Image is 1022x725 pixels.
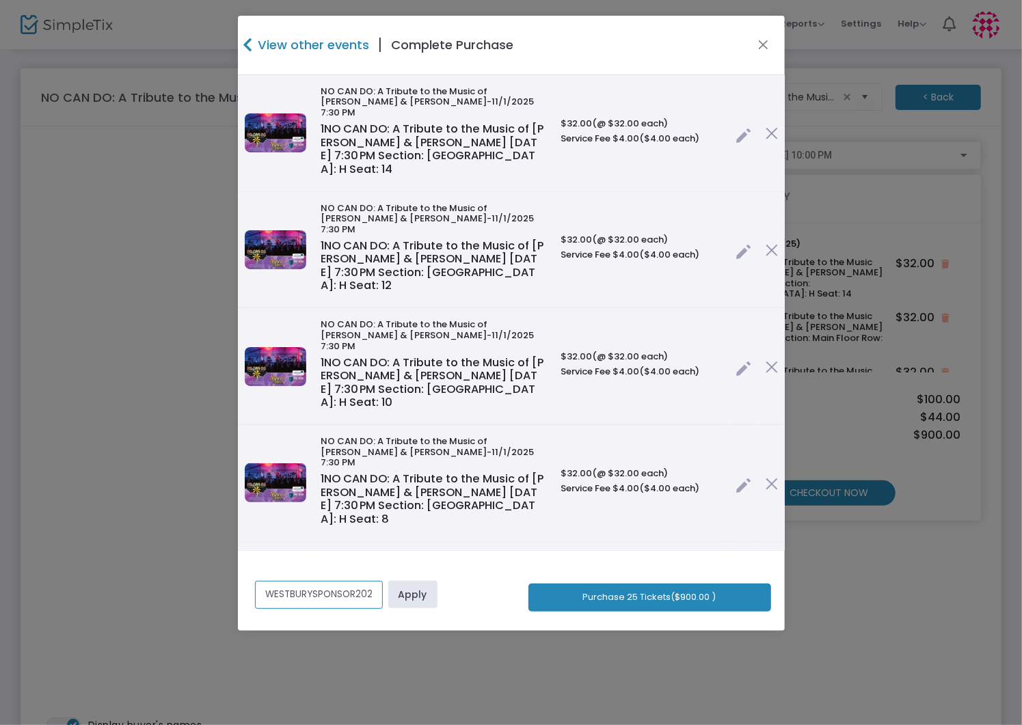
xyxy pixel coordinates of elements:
h4: View other events [255,36,370,54]
h6: $32.00 [561,234,722,245]
a: Apply [388,581,438,608]
button: Purchase 25 Tickets($900.00 ) [528,584,771,612]
h6: $32.00 [561,468,722,479]
span: -11/1/2025 7:30 PM [321,329,534,353]
span: -11/1/2025 7:30 PM [321,446,534,469]
h6: $32.00 [561,351,722,362]
span: 1 [321,355,324,370]
span: ($4.00 each) [639,248,699,261]
h6: $32.00 [561,118,722,129]
h6: Service Fee $4.00 [561,483,722,494]
span: -11/1/2025 7:30 PM [321,95,534,119]
h6: Service Fee $4.00 [561,249,722,260]
input: Enter Promo code [255,581,384,609]
img: cross.png [766,127,778,139]
span: -11/1/2025 7:30 PM [321,212,534,236]
img: cross.png [766,478,778,490]
h6: NO CAN DO: A Tribute to the Music of [PERSON_NAME] & [PERSON_NAME] [321,436,547,468]
img: 638845582602343958NoCanDoSimpleTix.jpg [245,113,306,152]
span: | [370,33,392,57]
span: (@ $32.00 each) [592,350,668,363]
span: ($4.00 each) [639,132,699,145]
img: cross.png [766,361,778,373]
span: NO CAN DO: A Tribute to the Music of [PERSON_NAME] & [PERSON_NAME] [DATE] 7:30 PM Section: [GEOGR... [321,238,543,294]
span: (@ $32.00 each) [592,233,668,246]
img: cross.png [766,244,778,256]
h6: Service Fee $4.00 [561,133,722,144]
h6: Service Fee $4.00 [561,366,722,377]
h6: NO CAN DO: A Tribute to the Music of [PERSON_NAME] & [PERSON_NAME] [321,203,547,235]
img: 638845582602343958NoCanDoSimpleTix.jpg [245,347,306,386]
span: (@ $32.00 each) [592,117,668,130]
span: NO CAN DO: A Tribute to the Music of [PERSON_NAME] & [PERSON_NAME] [DATE] 7:30 PM Section: [GEOGR... [321,121,543,177]
span: NO CAN DO: A Tribute to the Music of [PERSON_NAME] & [PERSON_NAME] [DATE] 7:30 PM Section: [GEOGR... [321,355,543,411]
h4: Complete Purchase [392,36,514,54]
span: NO CAN DO: A Tribute to the Music of [PERSON_NAME] & [PERSON_NAME] [DATE] 7:30 PM Section: [GEOGR... [321,471,543,527]
img: 638845582602343958NoCanDoSimpleTix.jpg [245,463,306,502]
img: 638845582602343958NoCanDoSimpleTix.jpg [245,230,306,269]
h6: NO CAN DO: A Tribute to the Music of [PERSON_NAME] & [PERSON_NAME] [321,319,547,351]
span: ($4.00 each) [639,365,699,378]
span: 1 [321,121,324,137]
button: Close [754,36,772,54]
span: ($4.00 each) [639,482,699,495]
span: 1 [321,471,324,487]
h6: NO CAN DO: A Tribute to the Music of [PERSON_NAME] & [PERSON_NAME] [321,86,547,118]
span: 1 [321,238,324,254]
span: (@ $32.00 each) [592,467,668,480]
